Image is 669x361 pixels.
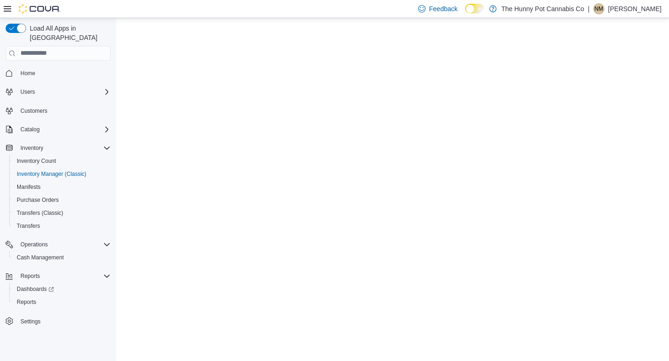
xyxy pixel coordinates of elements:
[17,254,64,261] span: Cash Management
[13,181,44,193] a: Manifests
[17,285,54,293] span: Dashboards
[6,63,111,352] nav: Complex example
[9,155,114,168] button: Inventory Count
[608,3,662,14] p: [PERSON_NAME]
[17,105,51,116] a: Customers
[13,168,90,180] a: Inventory Manager (Classic)
[17,142,111,154] span: Inventory
[465,4,485,13] input: Dark Mode
[13,207,111,219] span: Transfers (Classic)
[20,107,47,115] span: Customers
[17,298,36,306] span: Reports
[20,70,35,77] span: Home
[17,271,111,282] span: Reports
[13,181,111,193] span: Manifests
[26,24,111,42] span: Load All Apps in [GEOGRAPHIC_DATA]
[17,239,111,250] span: Operations
[9,283,114,296] a: Dashboards
[2,85,114,98] button: Users
[17,316,44,327] a: Settings
[13,194,63,206] a: Purchase Orders
[9,193,114,206] button: Purchase Orders
[2,270,114,283] button: Reports
[20,272,40,280] span: Reports
[17,124,111,135] span: Catalog
[17,68,39,79] a: Home
[13,220,44,232] a: Transfers
[9,168,114,180] button: Inventory Manager (Classic)
[13,297,40,308] a: Reports
[17,239,52,250] button: Operations
[429,4,458,13] span: Feedback
[13,194,111,206] span: Purchase Orders
[2,66,114,80] button: Home
[595,3,603,14] span: NM
[19,4,60,13] img: Cova
[17,86,111,97] span: Users
[17,124,43,135] button: Catalog
[20,126,39,133] span: Catalog
[2,142,114,155] button: Inventory
[2,314,114,328] button: Settings
[13,207,67,219] a: Transfers (Classic)
[13,155,111,167] span: Inventory Count
[13,155,60,167] a: Inventory Count
[9,180,114,193] button: Manifests
[17,170,86,178] span: Inventory Manager (Classic)
[17,271,44,282] button: Reports
[17,105,111,116] span: Customers
[17,315,111,327] span: Settings
[2,123,114,136] button: Catalog
[13,297,111,308] span: Reports
[465,13,466,14] span: Dark Mode
[17,86,39,97] button: Users
[17,222,40,230] span: Transfers
[20,144,43,152] span: Inventory
[13,252,111,263] span: Cash Management
[9,219,114,232] button: Transfers
[17,209,63,217] span: Transfers (Classic)
[17,196,59,204] span: Purchase Orders
[501,3,584,14] p: The Hunny Pot Cannabis Co
[13,284,58,295] a: Dashboards
[20,318,40,325] span: Settings
[13,284,111,295] span: Dashboards
[13,220,111,232] span: Transfers
[17,67,111,79] span: Home
[9,206,114,219] button: Transfers (Classic)
[20,241,48,248] span: Operations
[17,157,56,165] span: Inventory Count
[17,183,40,191] span: Manifests
[17,142,47,154] button: Inventory
[9,251,114,264] button: Cash Management
[2,238,114,251] button: Operations
[588,3,590,14] p: |
[593,3,604,14] div: Nakisha Mckinley
[13,168,111,180] span: Inventory Manager (Classic)
[20,88,35,96] span: Users
[2,104,114,117] button: Customers
[9,296,114,309] button: Reports
[13,252,67,263] a: Cash Management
